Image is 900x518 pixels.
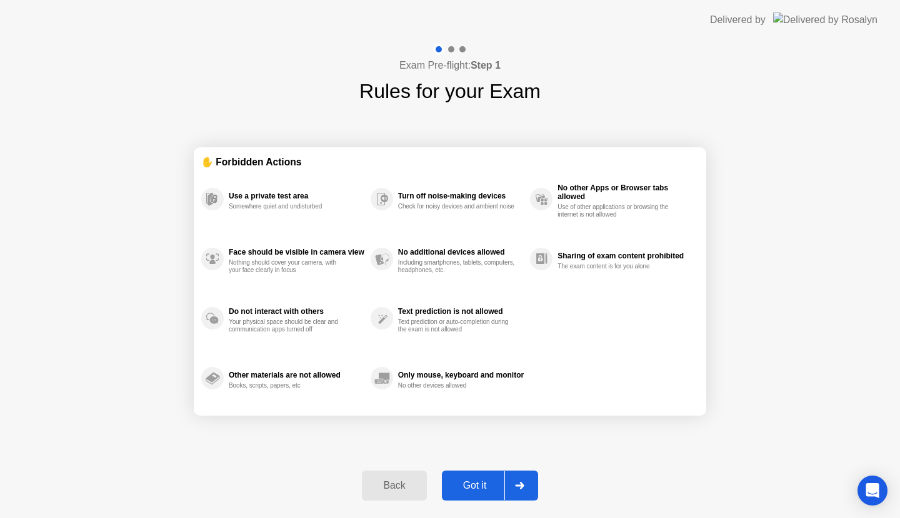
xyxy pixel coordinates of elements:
[398,259,516,274] div: Including smartphones, tablets, computers, headphones, etc.
[446,480,504,491] div: Got it
[398,248,524,257] div: No additional devices allowed
[442,471,538,501] button: Got it
[398,203,516,210] div: Check for noisy devices and ambient noise
[398,318,516,333] div: Text prediction or auto-completion during the exam is not allowed
[557,203,676,218] div: Use of other applications or browsing the internet is not allowed
[229,371,364,379] div: Other materials are not allowed
[229,259,347,274] div: Nothing should cover your camera, with your face clearly in focus
[557,252,692,260] div: Sharing of exam content prohibited
[399,58,501,73] h4: Exam Pre-flight:
[557,183,692,201] div: No other Apps or Browser tabs allowed
[229,248,364,257] div: Face should be visible in camera view
[398,192,524,200] div: Turn off noise-making devices
[229,203,347,210] div: Somewhere quiet and undisturbed
[362,471,426,501] button: Back
[471,60,501,71] b: Step 1
[398,307,524,316] div: Text prediction is not allowed
[229,307,364,316] div: Do not interact with others
[366,480,422,491] div: Back
[201,155,699,169] div: ✋ Forbidden Actions
[229,382,347,389] div: Books, scripts, papers, etc
[710,12,766,27] div: Delivered by
[398,371,524,379] div: Only mouse, keyboard and monitor
[857,476,887,506] div: Open Intercom Messenger
[359,76,541,106] h1: Rules for your Exam
[398,382,516,389] div: No other devices allowed
[773,12,877,27] img: Delivered by Rosalyn
[557,263,676,270] div: The exam content is for you alone
[229,192,364,200] div: Use a private test area
[229,318,347,333] div: Your physical space should be clear and communication apps turned off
